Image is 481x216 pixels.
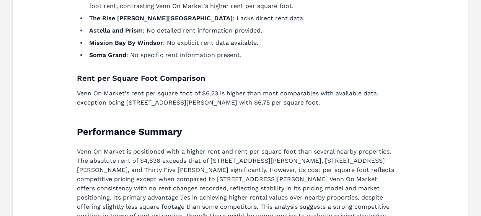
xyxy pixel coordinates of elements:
li: : Lacks direct rent data. [87,14,395,23]
strong: Astella and Prism [89,27,143,34]
strong: Soma Grand [89,51,126,59]
p: Venn On Market's rent per square foot of $6.23 is higher than most comparables with available dat... [77,89,395,107]
li: : No explicit rent data available. [87,38,395,47]
li: : No detailed rent information provided. [87,26,395,35]
strong: The Rise [PERSON_NAME][GEOGRAPHIC_DATA] [89,15,233,22]
h2: Performance Summary [77,126,395,138]
h3: Rent per Square Foot Comparison [77,72,395,84]
strong: Mission Bay By Windsor [89,39,163,46]
li: : No specific rent information present. [87,51,395,60]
